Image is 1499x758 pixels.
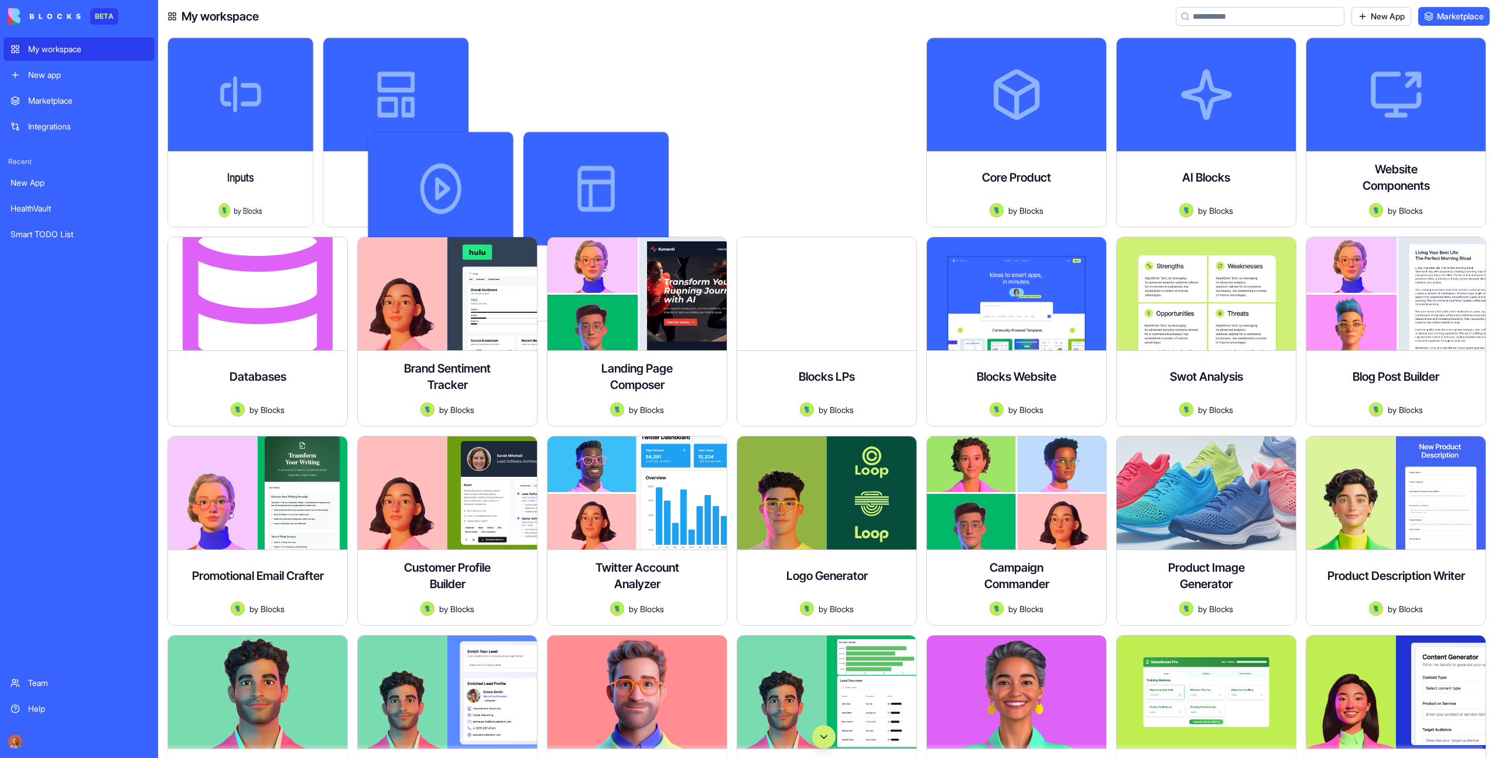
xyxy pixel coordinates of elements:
[4,671,155,695] a: Team
[970,559,1063,592] h4: Campaign Commander
[640,404,664,416] span: Blocks
[1198,204,1207,217] span: by
[234,204,241,217] span: by
[1116,37,1296,227] a: AI BlocksAvatarbyBlocks
[249,603,258,615] span: by
[1019,603,1043,615] span: Blocks
[610,402,624,416] img: Avatar
[590,559,684,592] h4: Twitter Account Analyzer
[439,404,448,416] span: by
[182,8,259,25] h4: My workspace
[401,360,494,393] h4: Brand Sentiment Tracker
[629,404,638,416] span: by
[1198,404,1207,416] span: by
[167,436,348,626] a: Promotional Email CrafterAvatarbyBlocks
[231,602,245,616] img: Avatar
[1353,368,1439,385] h4: Blog Post Builder
[640,603,664,615] span: Blocks
[1349,161,1443,194] h4: Website Components
[1182,169,1230,186] h4: AI Blocks
[4,37,155,61] a: My workspace
[926,436,1107,626] a: Campaign CommanderAvatarbyBlocks
[11,228,148,240] div: Smart TODO List
[990,402,1004,416] img: Avatar
[547,37,727,227] a: MediaAvatarbyBlocks
[243,204,262,217] span: Blocks
[1116,436,1296,626] a: Product Image GeneratorAvatarbyBlocks
[401,559,494,592] h4: Customer Profile Builder
[1306,436,1486,626] a: Product Description WriterAvatarbyBlocks
[261,603,285,615] span: Blocks
[167,37,348,227] a: InputsAvatarbyBlocks
[28,95,148,107] div: Marketplace
[819,404,827,416] span: by
[1351,7,1411,26] a: New App
[1327,568,1465,584] h4: Product Description Writer
[830,404,854,416] span: Blocks
[819,603,827,615] span: by
[4,115,155,138] a: Integrations
[799,368,855,385] h4: Blocks LPs
[28,677,148,689] div: Team
[1388,603,1397,615] span: by
[786,568,868,584] h4: Logo Generator
[357,37,538,227] a: Data displayAvatarbyBlocks
[1369,203,1383,217] img: Avatar
[982,169,1051,186] h4: Core Product
[1369,602,1383,616] img: Avatar
[1008,204,1017,217] span: by
[610,602,624,616] img: Avatar
[1306,37,1486,227] a: Website ComponentsAvatarbyBlocks
[812,725,836,749] button: Scroll to bottom
[1209,404,1233,416] span: Blocks
[590,360,684,393] h4: Landing Page Composer
[28,703,148,715] div: Help
[737,237,917,426] a: Blocks LPsAvatarbyBlocks
[926,37,1107,227] a: Core ProductAvatarbyBlocks
[192,568,324,584] h4: Promotional Email Crafter
[1019,404,1043,416] span: Blocks
[926,237,1107,426] a: Blocks WebsiteAvatarbyBlocks
[629,603,638,615] span: by
[1399,404,1423,416] span: Blocks
[4,197,155,220] a: HealthVault
[1209,204,1233,217] span: Blocks
[1399,204,1423,217] span: Blocks
[11,203,148,214] div: HealthVault
[1369,402,1383,416] img: Avatar
[547,436,727,626] a: Twitter Account AnalyzerAvatarbyBlocks
[1159,559,1253,592] h4: Product Image Generator
[11,177,148,189] div: New App
[1399,603,1423,615] span: Blocks
[450,603,474,615] span: Blocks
[1198,603,1207,615] span: by
[1008,603,1017,615] span: by
[737,436,917,626] a: Logo GeneratorAvatarbyBlocks
[28,121,148,132] div: Integrations
[990,602,1004,616] img: Avatar
[28,43,148,55] div: My workspace
[8,8,118,25] a: BETA
[357,237,538,426] a: Brand Sentiment TrackerAvatarbyBlocks
[547,237,727,426] a: Landing Page ComposerAvatarbyBlocks
[1388,404,1397,416] span: by
[1008,404,1017,416] span: by
[4,157,155,166] span: Recent
[231,402,245,416] img: Avatar
[1179,203,1193,217] img: Avatar
[439,603,448,615] span: by
[28,69,148,81] div: New app
[249,404,258,416] span: by
[1019,204,1043,217] span: Blocks
[8,8,81,25] img: logo
[1209,603,1233,615] span: Blocks
[357,436,538,626] a: Customer Profile BuilderAvatarbyBlocks
[1179,402,1193,416] img: Avatar
[227,169,254,186] h4: Inputs
[1388,204,1397,217] span: by
[1170,368,1243,385] h4: Swot Analysis
[990,203,1004,217] img: Avatar
[167,237,348,426] a: DatabasesAvatarbyBlocks
[8,735,22,749] img: Marina_gj5dtt.jpg
[1179,602,1193,616] img: Avatar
